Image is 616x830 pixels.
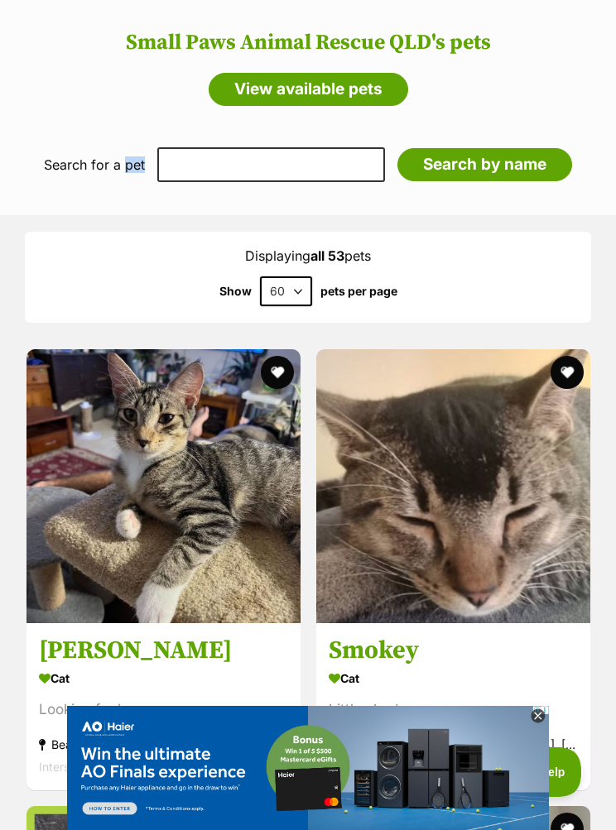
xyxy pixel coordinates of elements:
[44,157,145,172] label: Search for a pet
[7,747,609,822] iframe: Advertisement
[329,635,578,666] h3: Smokey
[329,666,578,690] div: Cat
[310,247,344,264] strong: all 53
[397,148,572,181] input: Search by name
[39,666,288,690] div: Cat
[219,285,252,298] span: Show
[39,733,288,756] div: Beaudesert, [GEOGRAPHIC_DATA]
[26,622,301,790] a: [PERSON_NAME] Cat Looking for love Beaudesert, [GEOGRAPHIC_DATA] Interstate adoption unavailable ...
[17,31,599,55] h2: Small Paws Animal Rescue QLD's pets
[329,733,578,756] div: [PERSON_NAME][GEOGRAPHIC_DATA], [GEOGRAPHIC_DATA]
[550,356,583,389] button: favourite
[39,698,288,721] div: Looking for love
[320,285,397,298] label: pets per page
[209,73,408,106] a: View available pets
[316,349,590,623] img: Smokey
[316,622,590,790] a: Smokey Cat Little shadow [PERSON_NAME][GEOGRAPHIC_DATA], [GEOGRAPHIC_DATA] Interstate adoption un...
[245,247,371,264] span: Displaying pets
[39,635,288,666] h3: [PERSON_NAME]
[26,349,301,623] img: Twiggy
[261,356,294,389] button: favourite
[329,698,578,721] div: Little shadow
